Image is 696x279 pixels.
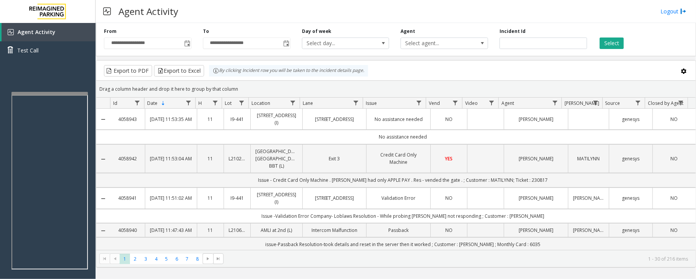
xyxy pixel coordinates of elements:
[573,227,605,234] a: [PERSON_NAME]
[150,227,192,234] a: [DATE] 11:47:43 AM
[96,228,110,234] a: Collapse Details
[110,173,696,187] td: Issue - Credit Card Only Machine . [PERSON_NAME] had only APPLE PAY . Res - vended the gate . ; C...
[500,28,526,35] label: Incident Id
[633,98,643,108] a: Source Filter Menu
[251,100,270,106] span: Location
[120,254,130,264] span: Page 1
[435,155,462,162] a: YES
[600,38,624,49] button: Select
[351,98,361,108] a: Lane Filter Menu
[110,209,696,223] td: Issue -Validation Error Company- Loblaws Resolution - While probing [PERSON_NAME] not responding ...
[288,98,298,108] a: Location Filter Menu
[18,28,55,36] span: Agent Activity
[487,98,497,108] a: Video Filter Menu
[141,254,151,264] span: Page 3
[605,100,620,106] span: Source
[150,194,192,202] a: [DATE] 11:51:02 AM
[255,112,298,126] a: [STREET_ADDRESS] (I)
[151,254,161,264] span: Page 4
[614,155,647,162] a: genesys
[657,155,691,162] a: NO
[371,227,426,234] a: Passback
[104,28,117,35] label: From
[17,46,39,54] span: Test Call
[228,256,688,262] kendo-pager-info: 1 - 30 of 216 items
[115,194,140,202] a: 4058941
[202,194,219,202] a: 11
[680,7,686,15] img: logout
[132,98,143,108] a: Id Filter Menu
[8,29,14,35] img: 'icon'
[203,253,213,264] span: Go to the next page
[172,254,182,264] span: Page 6
[183,98,194,108] a: Date Filter Menu
[130,254,140,264] span: Page 2
[302,28,332,35] label: Day of week
[445,227,453,233] span: NO
[110,237,696,251] td: issue-Passback Resolution-took details and reset in the server then it worked ; Customer : [PERSO...
[103,2,111,21] img: pageIcon
[371,116,426,123] a: No assistance needed
[210,98,220,108] a: H Filter Menu
[96,156,110,162] a: Collapse Details
[115,116,140,123] a: 4058943
[509,194,563,202] a: [PERSON_NAME]
[154,65,204,77] button: Export to Excel
[150,155,192,162] a: [DATE] 11:53:04 AM
[192,254,203,264] span: Page 8
[435,227,462,234] a: NO
[307,116,362,123] a: [STREET_ADDRESS]
[307,155,362,162] a: Exit 3
[205,256,211,262] span: Go to the next page
[282,38,290,49] span: Toggle popup
[202,227,219,234] a: 11
[657,194,691,202] a: NO
[229,194,246,202] a: I9-441
[307,227,362,234] a: Intercom Malfunction
[303,100,313,106] span: Lane
[445,195,453,201] span: NO
[307,194,362,202] a: [STREET_ADDRESS]
[614,227,647,234] a: genesys
[255,148,298,170] a: [GEOGRAPHIC_DATA]-[GEOGRAPHIC_DATA]-BBT (L)
[96,196,110,202] a: Collapse Details
[435,116,462,123] a: NO
[183,38,191,49] span: Toggle popup
[401,28,415,35] label: Agent
[209,65,368,77] div: By clicking Incident row you will be taken to the incident details page.
[161,254,172,264] span: Page 5
[614,116,647,123] a: genesys
[509,155,563,162] a: [PERSON_NAME]
[150,116,192,123] a: [DATE] 11:53:35 AM
[670,227,678,233] span: NO
[302,38,372,49] span: Select day...
[215,256,221,262] span: Go to the last page
[110,130,696,144] td: No assistance needed
[104,65,152,77] button: Export to PDF
[401,38,470,49] span: Select agent...
[96,98,696,250] div: Data table
[255,227,298,234] a: AMLI at 2nd (L)
[160,100,166,106] span: Sortable
[202,116,219,123] a: 11
[573,194,605,202] a: [PERSON_NAME]
[590,98,600,108] a: Parker Filter Menu
[115,155,140,162] a: 4058942
[565,100,600,106] span: [PERSON_NAME]
[676,98,686,108] a: Closed by Agent Filter Menu
[96,116,110,122] a: Collapse Details
[657,116,691,123] a: NO
[229,155,246,162] a: L21026100
[657,227,691,234] a: NO
[115,2,182,21] h3: Agent Activity
[648,100,683,106] span: Closed by Agent
[670,195,678,201] span: NO
[147,100,157,106] span: Date
[366,100,377,106] span: Issue
[229,116,246,123] a: I9-441
[501,100,514,106] span: Agent
[670,155,678,162] span: NO
[236,98,247,108] a: Lot Filter Menu
[371,151,426,166] a: Credit Card Only Machine
[429,100,440,106] span: Vend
